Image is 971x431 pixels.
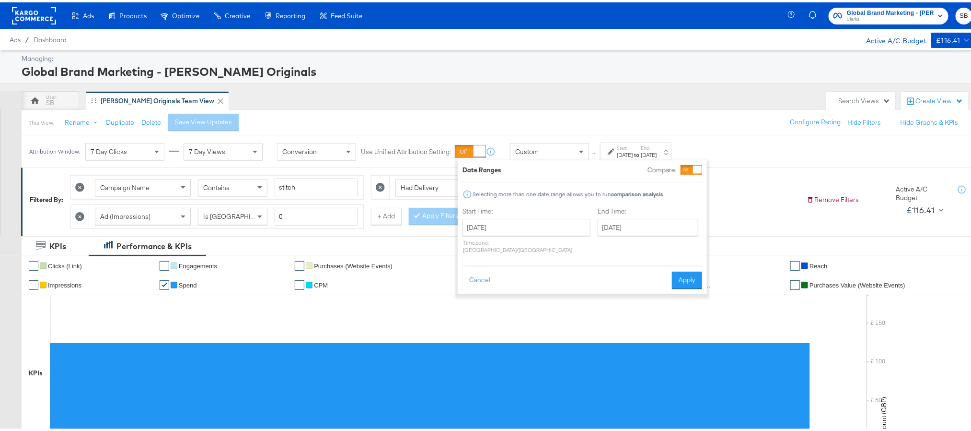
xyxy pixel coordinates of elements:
button: Cancel [462,269,497,287]
div: This View: [29,117,54,124]
div: Global Brand Marketing - [PERSON_NAME] Originals [22,61,970,77]
button: Hide Graphs & KPIs [900,116,958,125]
span: Engagements [179,260,217,267]
span: 7 Day Clicks [91,145,127,154]
span: Had Delivery [401,181,439,190]
a: ✔ [295,259,304,268]
label: End: [641,143,657,149]
span: Clicks (Link) [48,260,82,267]
button: Apply [672,269,702,287]
label: Start: [617,143,633,149]
div: Search Views [838,94,890,103]
input: Enter a search term [275,176,358,194]
label: Use Unified Attribution Setting: [361,145,451,154]
input: Enter a number [275,205,358,223]
strong: comparison analysis [611,188,663,195]
span: Feed Suite [331,10,362,17]
button: Hide Filters [847,116,881,125]
p: Timezone: [GEOGRAPHIC_DATA]/[GEOGRAPHIC_DATA] [462,237,590,251]
a: ✔ [790,278,800,287]
span: Spend [179,279,197,287]
span: Clarks [847,13,934,21]
button: Rename [58,112,108,129]
span: Reporting [276,10,305,17]
span: Ads [83,10,94,17]
a: ✔ [790,259,800,268]
a: ✔ [160,278,169,287]
span: Campaign Name [100,181,150,190]
div: Selecting more than one date range allows you to run . [472,189,665,195]
a: ✔ [29,278,38,287]
span: Conversion [282,145,317,154]
div: SB [46,96,54,105]
span: Purchases (Website Events) [314,260,393,267]
span: Ad (Impressions) [100,210,150,218]
span: Optimize [172,10,199,17]
span: Custom [515,145,539,154]
div: Attribution Window: [29,146,81,153]
span: Impressions [48,279,81,287]
label: Compare: [647,163,677,172]
span: ↑ [590,149,599,153]
div: KPIs [49,239,66,250]
span: Global Brand Marketing - [PERSON_NAME] Originals [847,6,934,16]
span: Is [GEOGRAPHIC_DATA] [203,210,277,218]
span: Creative [225,10,250,17]
button: Global Brand Marketing - [PERSON_NAME] OriginalsClarks [829,5,948,22]
span: Reach [809,260,828,267]
div: [PERSON_NAME] Originals Team View [101,94,214,103]
span: / [21,34,34,41]
div: £116.41 [936,32,960,44]
div: Active A/C Budget [896,182,948,200]
div: £116.41 [906,201,935,215]
a: ✔ [29,259,38,268]
div: Date Ranges [462,163,501,172]
div: Create View [915,94,963,104]
a: ✔ [160,259,169,268]
div: [DATE] [617,149,633,156]
div: KPIs [29,366,43,375]
button: + Add [371,205,402,223]
div: Active A/C Budget [856,30,926,45]
div: Filtered By: [30,193,63,202]
div: Performance & KPIs [116,239,192,250]
label: End Time: [598,204,702,214]
span: 7 Day Views [189,145,225,154]
button: £116.41 [902,200,946,215]
strong: to [633,149,641,156]
button: Duplicate [106,116,134,125]
div: Managing: [22,52,970,61]
button: Remove Filters [807,193,859,202]
button: Delete [141,116,161,125]
span: SB [959,8,969,19]
div: [DATE] [641,149,657,156]
span: Contains [203,181,230,190]
span: Products [119,10,147,17]
span: Ads [10,34,21,41]
span: Purchases Value (Website Events) [809,279,905,287]
a: Dashboard [34,34,67,41]
button: Configure Pacing [783,111,847,129]
a: ✔ [295,278,304,287]
span: CPM [314,279,328,287]
label: Start Time: [462,204,590,214]
div: Drag to reorder tab [91,96,96,101]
